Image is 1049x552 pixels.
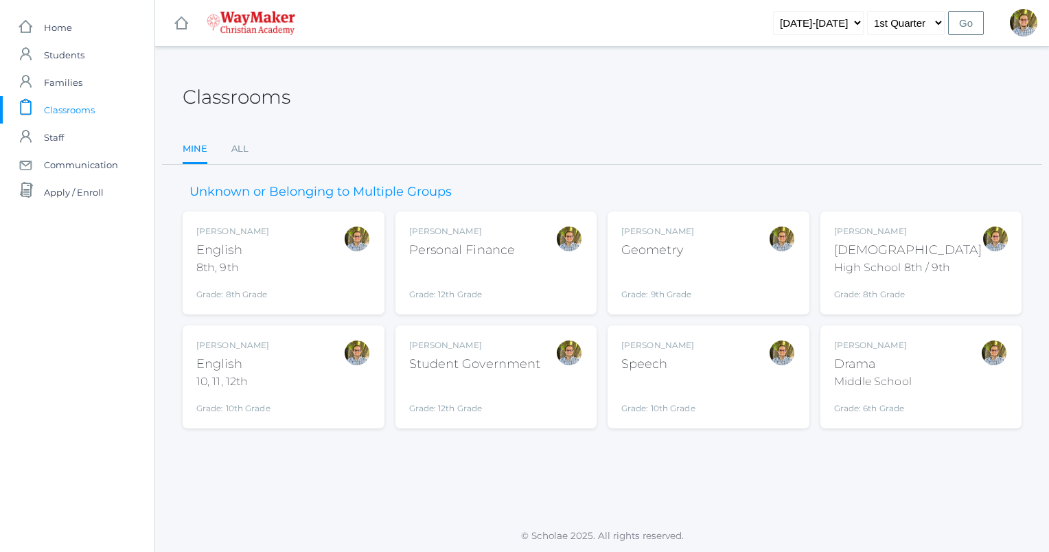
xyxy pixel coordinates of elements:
[196,260,269,276] div: 8th, 9th
[621,265,694,301] div: Grade: 9th Grade
[196,355,270,373] div: English
[155,529,1049,542] p: © Scholae 2025. All rights reserved.
[409,265,516,301] div: Grade: 12th Grade
[555,225,583,253] div: Kylen Braileanu
[44,14,72,41] span: Home
[621,241,694,260] div: Geometry
[196,373,270,390] div: 10, 11, 12th
[834,395,912,415] div: Grade: 6th Grade
[44,41,84,69] span: Students
[196,241,269,260] div: English
[409,241,516,260] div: Personal Finance
[343,339,371,367] div: Kylen Braileanu
[948,11,984,35] input: Go
[980,339,1008,367] div: Kylen Braileanu
[768,339,796,367] div: Kylen Braileanu
[44,96,95,124] span: Classrooms
[768,225,796,253] div: Kylen Braileanu
[621,355,695,373] div: Speech
[44,179,104,206] span: Apply / Enroll
[196,281,269,301] div: Grade: 8th Grade
[409,379,541,415] div: Grade: 12th Grade
[834,260,982,276] div: High School 8th / 9th
[834,373,912,390] div: Middle School
[183,135,207,165] a: Mine
[621,379,695,415] div: Grade: 10th Grade
[555,339,583,367] div: Kylen Braileanu
[196,225,269,238] div: [PERSON_NAME]
[834,281,982,301] div: Grade: 8th Grade
[621,339,695,352] div: [PERSON_NAME]
[44,69,82,96] span: Families
[834,241,982,260] div: [DEMOGRAPHIC_DATA]
[834,225,982,238] div: [PERSON_NAME]
[231,135,249,163] a: All
[207,11,295,35] img: waymaker-logo-stack-white-1602f2b1af18da31a5905e9982d058868370996dac5278e84edea6dabf9a3315.png
[343,225,371,253] div: Kylen Braileanu
[196,339,270,352] div: [PERSON_NAME]
[834,339,912,352] div: [PERSON_NAME]
[44,151,118,179] span: Communication
[621,225,694,238] div: [PERSON_NAME]
[183,87,290,108] h2: Classrooms
[982,225,1009,253] div: Kylen Braileanu
[409,225,516,238] div: [PERSON_NAME]
[834,355,912,373] div: Drama
[1010,9,1037,36] div: Kylen Braileanu
[409,355,541,373] div: Student Government
[409,339,541,352] div: [PERSON_NAME]
[183,185,459,199] h3: Unknown or Belonging to Multiple Groups
[44,124,64,151] span: Staff
[196,395,270,415] div: Grade: 10th Grade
